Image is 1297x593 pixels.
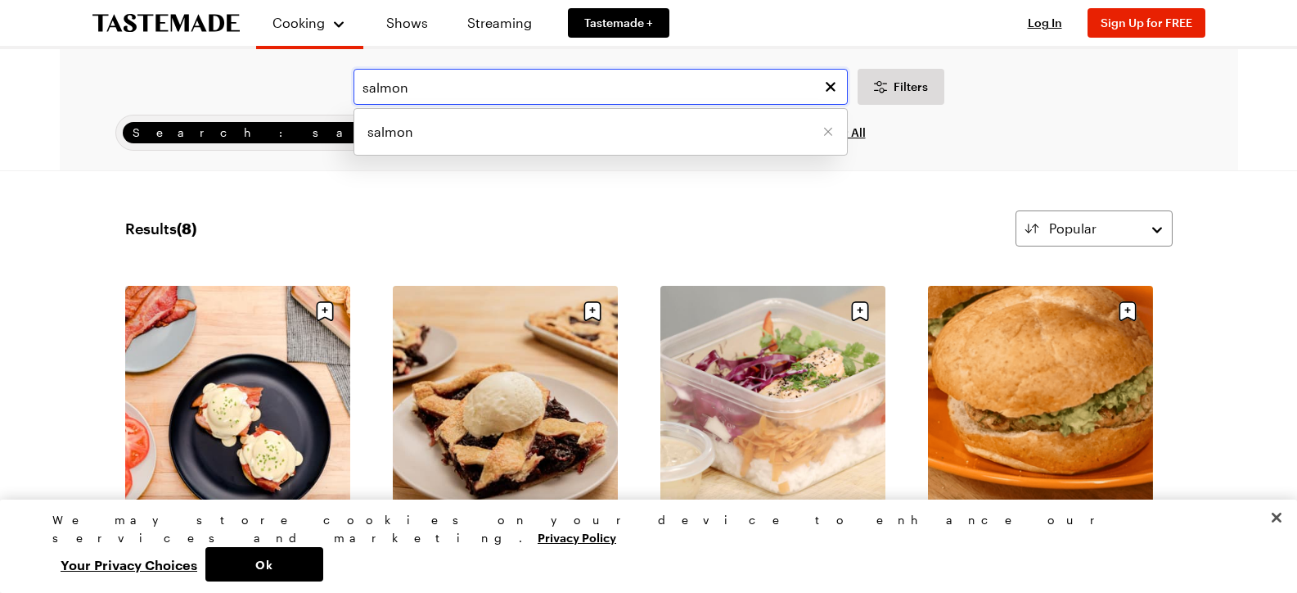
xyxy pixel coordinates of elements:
button: Cooking [272,7,347,39]
span: Results [125,217,196,240]
button: Close [1259,500,1295,536]
button: Save recipe [577,296,608,327]
span: Log In [1028,16,1062,29]
button: Save recipe [1112,296,1143,327]
span: Cooking [272,15,325,30]
a: More information about your privacy, opens in a new tab [538,529,616,545]
span: Tastemade + [584,15,653,31]
button: Your Privacy Choices [52,547,205,582]
span: ( 8 ) [177,220,196,238]
button: Remove [object Object] [822,126,834,138]
span: Sign Up for FREE [1101,16,1192,29]
button: Log In [1012,15,1078,31]
span: Popular [1049,219,1097,238]
div: We may store cookies on your device to enhance our services and marketing. [52,511,1231,547]
button: Ok [205,547,323,582]
button: Save recipe [844,296,876,327]
button: Clear search [822,78,840,96]
button: Sign Up for FREE [1088,8,1205,38]
div: Privacy [52,511,1231,582]
button: Save recipe [309,296,340,327]
button: Desktop filters [858,69,944,105]
span: Filters [894,79,928,95]
a: To Tastemade Home Page [92,14,240,33]
span: Search: salmon [133,124,419,142]
a: Tastemade + [568,8,669,38]
button: Popular [1016,210,1173,247]
span: salmon [367,122,413,142]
